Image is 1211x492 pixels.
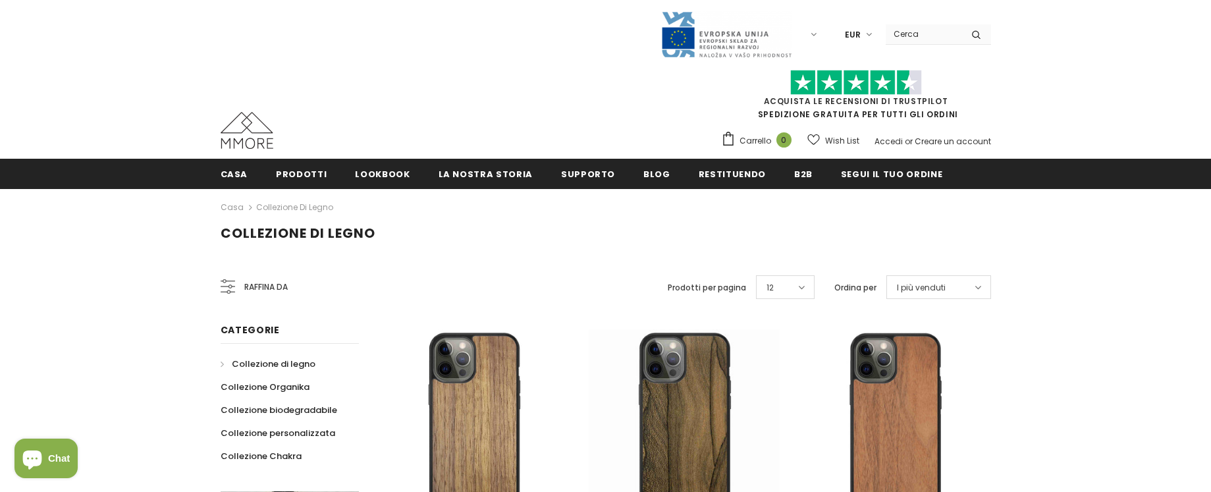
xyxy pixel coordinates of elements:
span: Collezione Organika [221,381,309,393]
a: Carrello 0 [721,131,798,151]
inbox-online-store-chat: Shopify online store chat [11,439,82,481]
a: Javni Razpis [660,28,792,40]
span: La nostra storia [439,168,533,180]
span: Blog [643,168,670,180]
a: Collezione Chakra [221,445,302,468]
span: Categorie [221,323,280,337]
span: Prodotti [276,168,327,180]
label: Prodotti per pagina [668,281,746,294]
a: Collezione di legno [256,202,333,213]
img: Javni Razpis [660,11,792,59]
a: Collezione biodegradabile [221,398,337,422]
a: Acquista le recensioni di TrustPilot [764,96,948,107]
span: 0 [776,132,792,148]
label: Ordina per [834,281,876,294]
span: supporto [561,168,615,180]
span: Lookbook [355,168,410,180]
a: Blog [643,159,670,188]
a: Collezione di legno [221,352,315,375]
span: B2B [794,168,813,180]
a: Lookbook [355,159,410,188]
a: Casa [221,200,244,215]
a: Casa [221,159,248,188]
a: supporto [561,159,615,188]
span: Raffina da [244,280,288,294]
span: Collezione biodegradabile [221,404,337,416]
span: Collezione Chakra [221,450,302,462]
a: Creare un account [915,136,991,147]
span: Carrello [740,134,771,148]
a: Restituendo [699,159,766,188]
span: or [905,136,913,147]
span: Collezione personalizzata [221,427,335,439]
span: Restituendo [699,168,766,180]
a: Wish List [807,129,859,152]
img: Casi MMORE [221,112,273,149]
a: La nostra storia [439,159,533,188]
a: B2B [794,159,813,188]
a: Collezione personalizzata [221,422,335,445]
input: Search Site [886,24,961,43]
span: Collezione di legno [232,358,315,370]
a: Prodotti [276,159,327,188]
span: Casa [221,168,248,180]
span: Wish List [825,134,859,148]
a: Segui il tuo ordine [841,159,942,188]
span: EUR [845,28,861,41]
span: I più venduti [897,281,946,294]
a: Collezione Organika [221,375,309,398]
span: Collezione di legno [221,224,375,242]
span: 12 [767,281,774,294]
span: Segui il tuo ordine [841,168,942,180]
a: Accedi [875,136,903,147]
span: SPEDIZIONE GRATUITA PER TUTTI GLI ORDINI [721,76,991,120]
img: Fidati di Pilot Stars [790,70,922,96]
